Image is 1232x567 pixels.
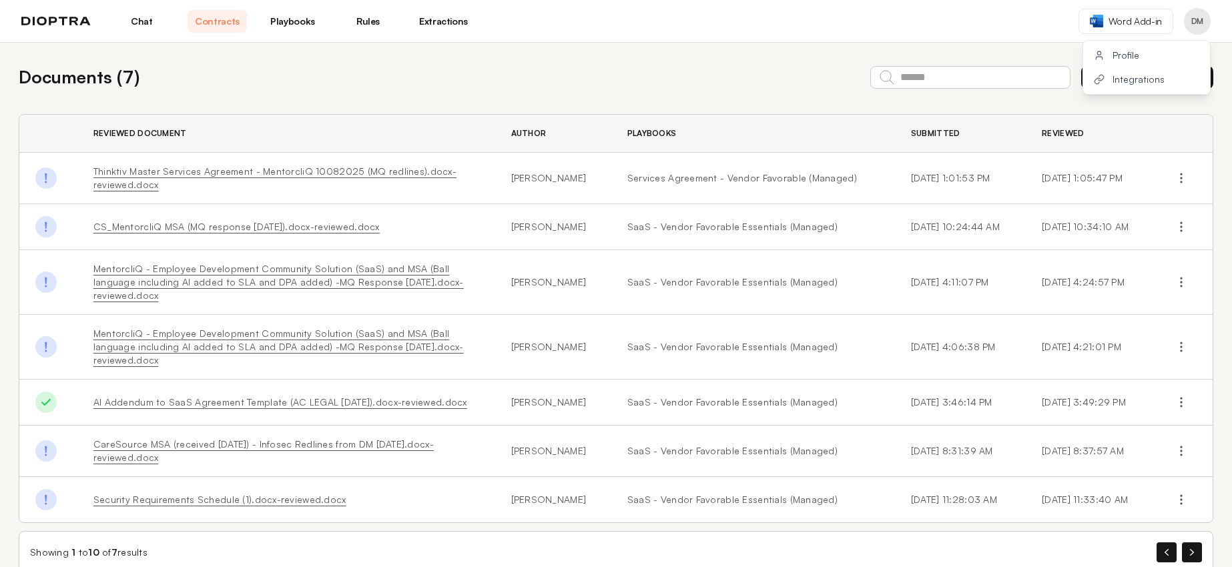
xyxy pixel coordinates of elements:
[35,336,57,358] img: Done
[414,10,473,33] a: Extractions
[30,546,147,559] div: Showing to of results
[1109,15,1162,28] span: Word Add-in
[111,546,117,558] span: 7
[1182,542,1202,562] button: Next
[112,10,172,33] a: Chat
[495,204,611,250] td: [PERSON_NAME]
[93,438,434,463] a: CareSource MSA (received [DATE]) - Infosec Redlines from DM [DATE].docx-reviewed.docx
[1079,9,1173,34] a: Word Add-in
[35,271,57,293] img: Done
[627,444,879,458] a: SaaS - Vendor Favorable Essentials (Managed)
[1026,250,1155,315] td: [DATE] 4:24:57 PM
[895,115,1026,153] th: Submitted
[1026,426,1155,477] td: [DATE] 8:37:57 AM
[895,153,1026,204] td: [DATE] 1:01:53 PM
[895,380,1026,426] td: [DATE] 3:46:14 PM
[627,171,879,185] a: Services Agreement - Vendor Favorable (Managed)
[338,10,398,33] a: Rules
[495,380,611,426] td: [PERSON_NAME]
[495,426,611,477] td: [PERSON_NAME]
[1026,115,1155,153] th: Reviewed
[71,546,75,558] span: 1
[88,546,99,558] span: 10
[495,477,611,523] td: [PERSON_NAME]
[93,494,346,505] a: Security Requirements Schedule (1).docx-reviewed.docx
[1081,66,1213,89] button: Review New Document
[495,115,611,153] th: Author
[1026,380,1155,426] td: [DATE] 3:49:29 PM
[627,396,879,409] a: SaaS - Vendor Favorable Essentials (Managed)
[263,10,322,33] a: Playbooks
[188,10,247,33] a: Contracts
[1083,43,1210,67] button: Profile
[1083,67,1210,91] button: Integrations
[35,392,57,413] img: Done
[93,221,380,232] a: CS_MentorcliQ MSA (MQ response [DATE]).docx-reviewed.docx
[627,275,879,289] a: SaaS - Vendor Favorable Essentials (Managed)
[1026,315,1155,380] td: [DATE] 4:21:01 PM
[495,315,611,380] td: [PERSON_NAME]
[895,204,1026,250] td: [DATE] 10:24:44 AM
[627,493,879,506] a: SaaS - Vendor Favorable Essentials (Managed)
[35,440,57,462] img: Done
[1090,15,1103,27] img: word
[895,477,1026,523] td: [DATE] 11:28:03 AM
[895,250,1026,315] td: [DATE] 4:11:07 PM
[93,328,464,366] a: MentorcliQ - Employee Development Community Solution (SaaS) and MSA (Ball language including AI a...
[1157,542,1177,562] button: Previous
[495,250,611,315] td: [PERSON_NAME]
[93,396,467,408] a: AI Addendum to SaaS Agreement Template (AC LEGAL [DATE]).docx-reviewed.docx
[495,153,611,204] td: [PERSON_NAME]
[93,263,464,301] a: MentorcliQ - Employee Development Community Solution (SaaS) and MSA (Ball language including AI a...
[1026,153,1155,204] td: [DATE] 1:05:47 PM
[1026,204,1155,250] td: [DATE] 10:34:10 AM
[21,17,91,26] img: logo
[19,64,139,90] h2: Documents ( 7 )
[35,489,57,510] img: Done
[35,216,57,237] img: Done
[627,220,879,233] a: SaaS - Vendor Favorable Essentials (Managed)
[627,340,879,354] a: SaaS - Vendor Favorable Essentials (Managed)
[77,115,495,153] th: Reviewed Document
[1184,8,1211,35] button: Profile menu
[93,165,456,190] a: Thinktiv Master Services Agreement - MentorcliQ 10082025 (MQ redlines).docx-reviewed.docx
[35,167,57,189] img: Done
[611,115,895,153] th: Playbooks
[895,315,1026,380] td: [DATE] 4:06:38 PM
[895,426,1026,477] td: [DATE] 8:31:39 AM
[1026,477,1155,523] td: [DATE] 11:33:40 AM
